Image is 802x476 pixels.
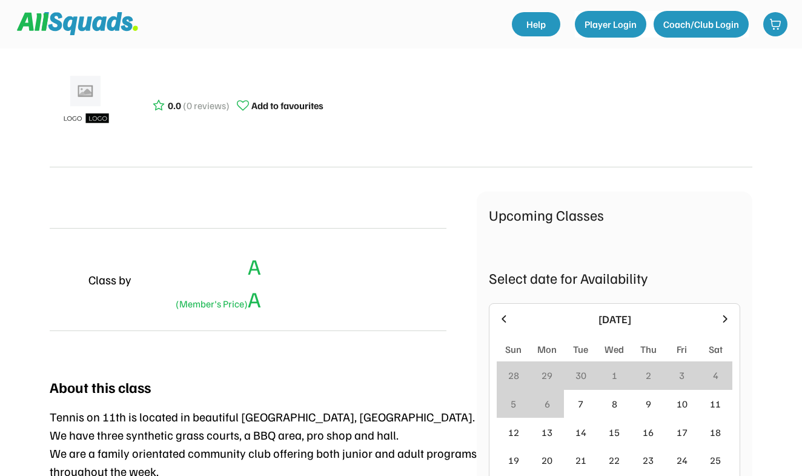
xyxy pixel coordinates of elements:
[575,11,646,38] button: Player Login
[542,368,552,383] div: 29
[508,425,519,440] div: 12
[508,453,519,468] div: 19
[709,342,723,357] div: Sat
[537,342,557,357] div: Mon
[677,342,687,357] div: Fri
[578,397,583,411] div: 7
[176,298,248,310] font: (Member's Price)
[677,397,688,411] div: 10
[545,397,550,411] div: 6
[710,397,721,411] div: 11
[612,368,617,383] div: 1
[251,98,323,113] div: Add to favourites
[605,342,624,357] div: Wed
[489,267,740,289] div: Select date for Availability
[710,453,721,468] div: 25
[769,18,781,30] img: shopping-cart-01%20%281%29.svg
[710,425,721,440] div: 18
[56,72,116,132] img: ui-kit-placeholders-product-5_1200x.webp
[575,453,586,468] div: 21
[679,368,684,383] div: 3
[17,12,138,35] img: Squad%20Logo.svg
[677,425,688,440] div: 17
[88,270,131,289] div: Class by
[654,11,749,38] button: Coach/Club Login
[50,265,79,294] img: yH5BAEAAAAALAAAAAABAAEAAAIBRAA7
[640,342,657,357] div: Thu
[508,368,519,383] div: 28
[50,376,151,398] div: About this class
[646,397,651,411] div: 9
[505,342,522,357] div: Sun
[248,250,261,283] div: A
[542,453,552,468] div: 20
[511,397,516,411] div: 5
[168,98,181,113] div: 0.0
[183,98,230,113] div: (0 reviews)
[609,425,620,440] div: 15
[713,368,718,383] div: 4
[573,342,588,357] div: Tue
[542,425,552,440] div: 13
[643,425,654,440] div: 16
[512,12,560,36] a: Help
[612,397,617,411] div: 8
[517,311,712,327] div: [DATE]
[677,453,688,468] div: 24
[646,368,651,383] div: 2
[489,204,740,226] div: Upcoming Classes
[643,453,654,468] div: 23
[609,453,620,468] div: 22
[575,368,586,383] div: 30
[575,425,586,440] div: 14
[171,283,261,315] div: A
